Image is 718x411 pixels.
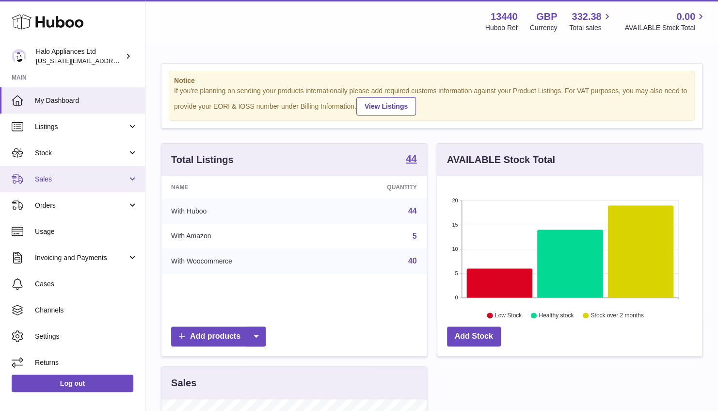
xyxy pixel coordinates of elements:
span: Usage [35,227,138,236]
td: With Amazon [161,224,326,249]
th: Quantity [326,176,426,198]
a: 44 [408,207,417,215]
text: Healthy stock [539,312,574,319]
span: Returns [35,358,138,367]
span: Cases [35,279,138,289]
a: 5 [413,232,417,240]
text: 15 [452,222,458,228]
h3: AVAILABLE Stock Total [447,153,555,166]
span: AVAILABLE Stock Total [624,23,706,33]
span: Channels [35,306,138,315]
div: Huboo Ref [485,23,518,33]
a: Add Stock [447,327,501,346]
th: Name [161,176,326,198]
div: If you're planning on sending your products internationally please add required customs informati... [174,86,689,115]
span: Sales [35,175,128,184]
a: View Listings [356,97,416,115]
img: georgia.hennessy@haloappliances.com [12,49,26,64]
span: My Dashboard [35,96,138,105]
h3: Sales [171,377,196,390]
text: Low Stock [495,312,522,319]
strong: 44 [406,154,416,164]
text: 10 [452,246,458,252]
span: Orders [35,201,128,210]
text: Stock over 2 months [590,312,643,319]
td: With Huboo [161,198,326,224]
span: 0.00 [676,10,695,23]
span: Settings [35,332,138,341]
span: Invoicing and Payments [35,253,128,263]
a: 332.38 Total sales [569,10,612,33]
td: With Woocommerce [161,248,326,274]
a: Add products [171,327,266,346]
strong: GBP [536,10,557,23]
text: 20 [452,197,458,203]
a: 44 [406,154,416,165]
div: Currency [530,23,558,33]
a: Log out [12,375,133,392]
div: Halo Appliances Ltd [36,47,123,66]
span: 332.38 [572,10,601,23]
span: [US_STATE][EMAIL_ADDRESS][PERSON_NAME][DOMAIN_NAME] [36,57,230,65]
a: 40 [408,257,417,265]
text: 5 [455,270,458,276]
strong: 13440 [491,10,518,23]
span: Stock [35,148,128,158]
text: 0 [455,295,458,300]
a: 0.00 AVAILABLE Stock Total [624,10,706,33]
span: Listings [35,122,128,132]
span: Total sales [569,23,612,33]
h3: Total Listings [171,153,234,166]
strong: Notice [174,76,689,85]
